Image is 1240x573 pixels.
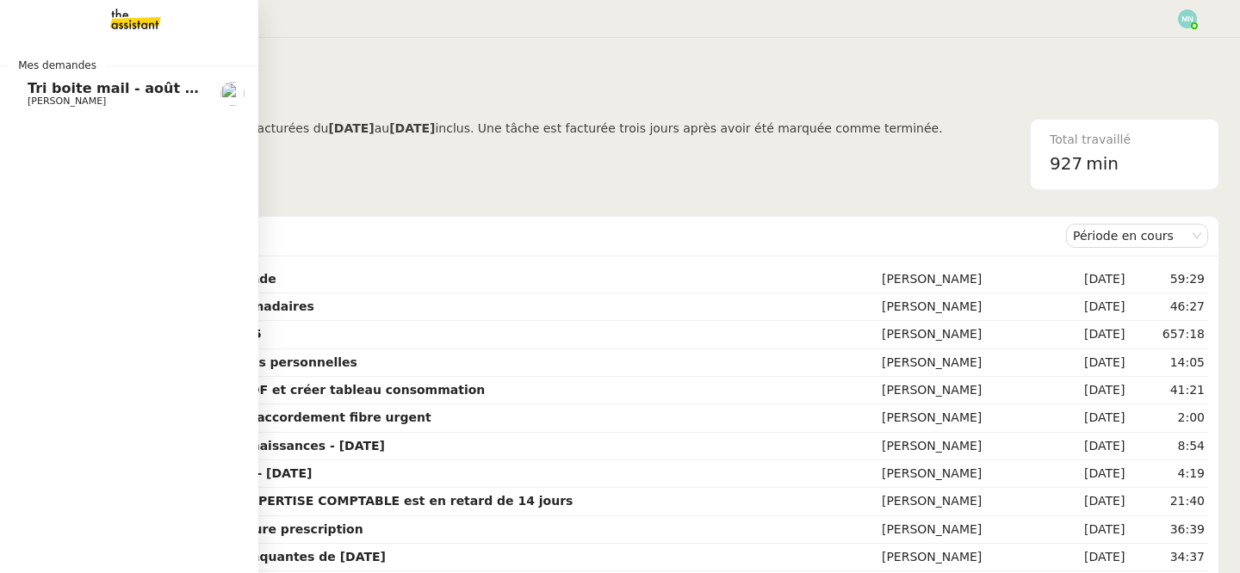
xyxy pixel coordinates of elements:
b: [DATE] [389,121,435,135]
td: 41:21 [1128,377,1208,404]
td: [PERSON_NAME] [878,516,1051,544]
td: 59:29 [1128,266,1208,293]
strong: Votre facture AZERTY EXPERTISE COMPTABLE est en retard de 14 jours [90,494,573,508]
strong: Vérifier abonnements EDF et créer tableau consommation [90,383,485,397]
td: 36:39 [1128,516,1208,544]
b: [DATE] [328,121,374,135]
span: au [375,121,389,135]
td: [PERSON_NAME] [878,460,1051,488]
td: [PERSON_NAME] [878,488,1051,515]
strong: Contacter Orange pour raccordement fibre urgent [90,410,431,424]
td: 14:05 [1128,349,1208,377]
span: min [1086,150,1119,178]
div: Demandes [87,219,1066,253]
span: 927 [1050,153,1082,174]
td: [PERSON_NAME] [878,293,1051,321]
td: [DATE] [1051,460,1128,488]
div: Total travaillé [1050,130,1200,150]
td: [DATE] [1051,266,1128,293]
td: 4:19 [1128,460,1208,488]
img: svg [1178,9,1197,28]
td: 21:40 [1128,488,1208,515]
td: [PERSON_NAME] [878,349,1051,377]
td: [DATE] [1051,516,1128,544]
td: [DATE] [1051,488,1128,515]
span: Tri boite mail - août 2025 [28,80,223,96]
td: [PERSON_NAME] [878,433,1051,460]
td: [PERSON_NAME] [878,404,1051,432]
td: [PERSON_NAME] [878,321,1051,348]
td: 657:18 [1128,321,1208,348]
span: [PERSON_NAME] [28,95,106,107]
td: [DATE] [1051,433,1128,460]
td: [DATE] [1051,293,1128,321]
td: [PERSON_NAME] [878,544,1051,571]
td: [DATE] [1051,321,1128,348]
td: 2:00 [1128,404,1208,432]
span: Mes demandes [8,57,107,74]
td: [DATE] [1051,349,1128,377]
td: [DATE] [1051,377,1128,404]
td: 34:37 [1128,544,1208,571]
td: [PERSON_NAME] [878,377,1051,404]
td: [DATE] [1051,404,1128,432]
span: inclus. Une tâche est facturée trois jours après avoir été marquée comme terminée. [435,121,942,135]
td: 46:27 [1128,293,1208,321]
td: [PERSON_NAME] [878,266,1051,293]
nz-select-item: Période en cours [1073,225,1201,247]
td: 8:54 [1128,433,1208,460]
img: users%2F9mvJqJUvllffspLsQzytnd0Nt4c2%2Favatar%2F82da88e3-d90d-4e39-b37d-dcb7941179ae [220,82,245,106]
td: [DATE] [1051,544,1128,571]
